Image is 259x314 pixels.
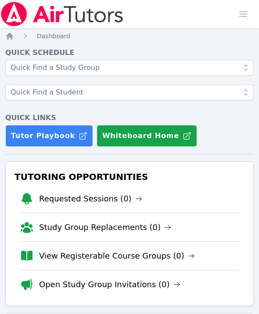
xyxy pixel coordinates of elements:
button: Whiteboard Home [97,125,197,147]
a: Tutor Playbook [5,125,93,147]
input: Quick Find a Student [5,84,254,100]
a: Dashboard [37,32,70,40]
span: Dashboard [37,33,70,40]
a: Open Study Group Invitations (0) [39,278,180,291]
a: View Registerable Course Groups (0) [39,250,195,262]
h4: Quick Schedule [5,47,254,58]
a: Requested Sessions (0) [39,193,142,205]
a: Study Group Replacements (0) [39,221,171,234]
h3: Tutoring Opportunities [13,169,246,185]
h4: Quick Links [5,113,254,123]
nav: Breadcrumb [5,32,254,40]
input: Quick Find a Study Group [5,60,254,76]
